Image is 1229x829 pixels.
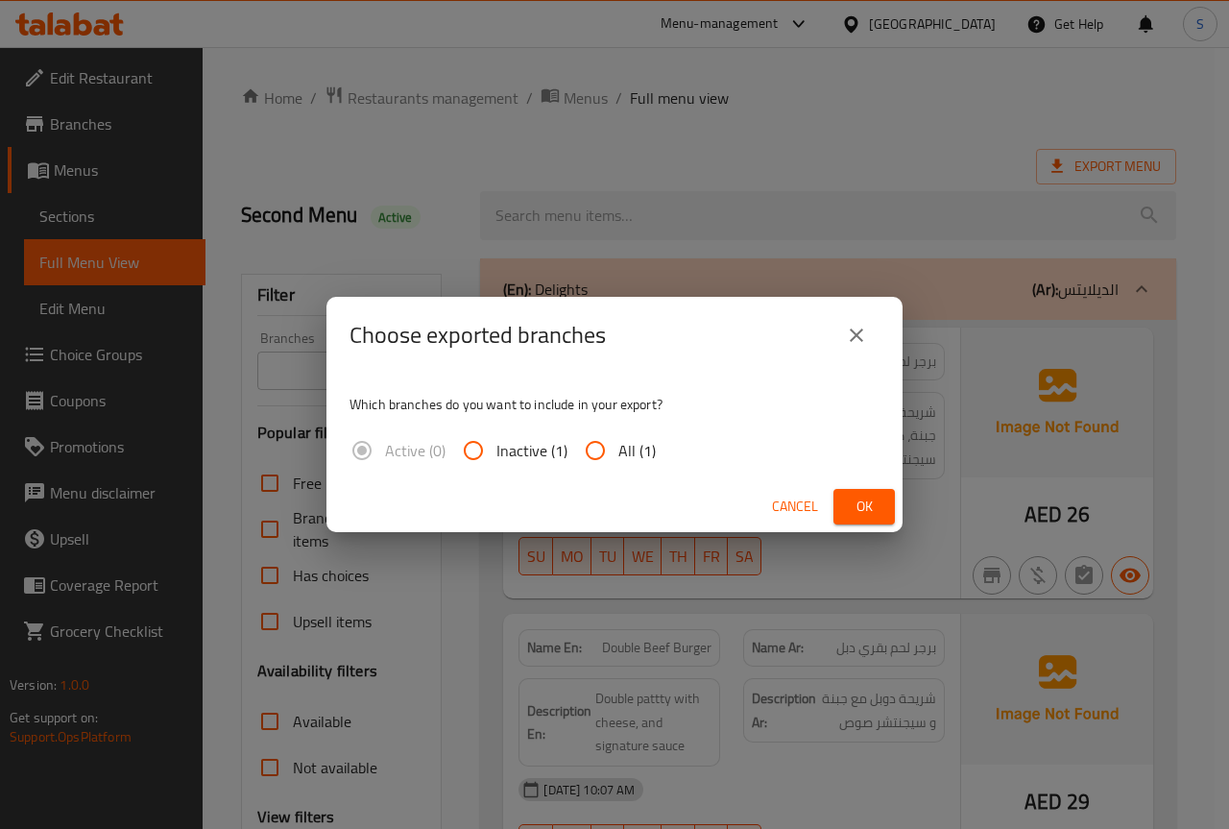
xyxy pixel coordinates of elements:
[833,312,880,358] button: close
[349,395,880,414] p: Which branches do you want to include in your export?
[833,489,895,524] button: Ok
[772,495,818,519] span: Cancel
[764,489,826,524] button: Cancel
[385,439,446,462] span: Active (0)
[849,495,880,519] span: Ok
[349,320,606,351] h2: Choose exported branches
[618,439,656,462] span: All (1)
[496,439,567,462] span: Inactive (1)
